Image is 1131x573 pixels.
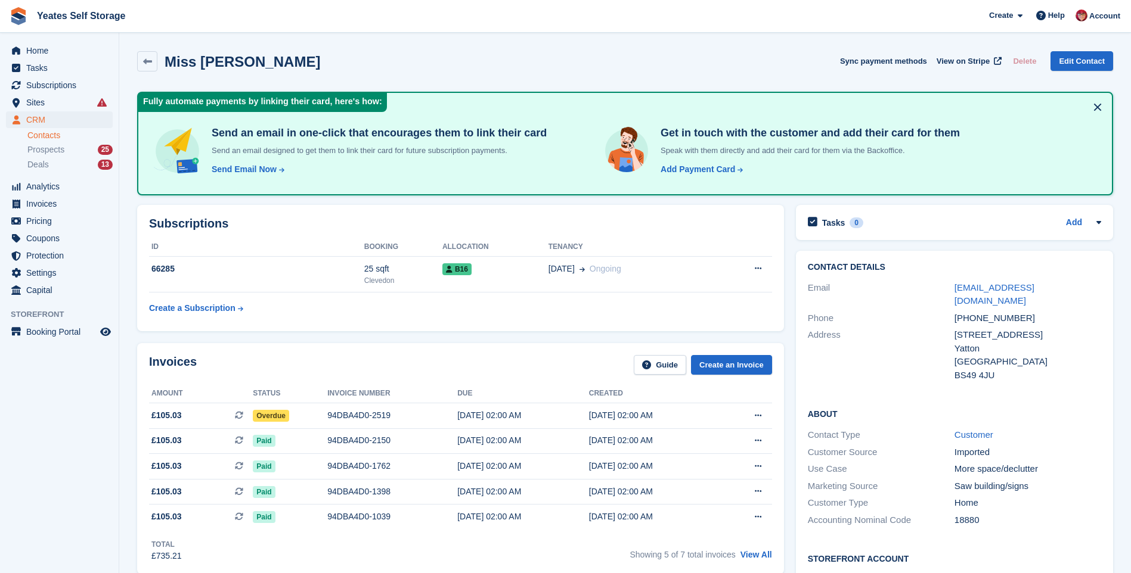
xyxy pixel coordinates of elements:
span: Showing 5 of 7 total invoices [630,550,735,559]
div: 94DBA4D0-1398 [327,485,457,498]
a: menu [6,264,113,281]
a: menu [6,282,113,298]
div: [DATE] 02:00 AM [457,434,589,447]
span: Prospects [27,144,64,155]
div: [DATE] 02:00 AM [589,485,721,498]
span: B16 [442,263,472,275]
div: Marketing Source [808,479,955,493]
p: Speak with them directly and add their card for them via the Backoffice. [656,145,960,157]
span: Paid [253,435,275,447]
h2: About [808,407,1101,419]
span: Analytics [26,178,98,195]
a: menu [6,94,113,111]
img: Wendie Tanner [1076,10,1087,21]
span: Ongoing [590,264,621,273]
div: 94DBA4D0-2519 [327,409,457,422]
span: £105.03 [151,434,182,447]
span: Tasks [26,60,98,76]
div: Fully automate payments by linking their card, here's how: [138,93,387,112]
img: get-in-touch-e3e95b6451f4e49772a6039d3abdde126589d6f45a760754adfa51be33bf0f70.svg [602,126,651,175]
h2: Contact Details [808,263,1101,272]
a: Preview store [98,325,113,339]
span: £105.03 [151,460,182,472]
i: Smart entry sync failures have occurred [97,98,107,107]
a: menu [6,323,113,340]
a: Create an Invoice [691,355,772,375]
th: Status [253,384,327,403]
th: Allocation [442,238,549,257]
span: Create [989,10,1013,21]
a: menu [6,77,113,94]
div: Total [151,539,182,550]
div: Create a Subscription [149,302,236,314]
a: menu [6,195,113,212]
div: Customer Type [808,496,955,510]
img: send-email-b5881ef4c8f827a638e46e229e590028c7e36e3a6c99d2365469aff88783de13.svg [153,126,202,176]
span: Paid [253,460,275,472]
a: menu [6,178,113,195]
a: Create a Subscription [149,297,243,319]
a: View on Stripe [932,51,1004,71]
a: Yeates Self Storage [32,6,131,26]
div: Yatton [955,342,1101,356]
span: Capital [26,282,98,298]
th: Booking [364,238,442,257]
h4: Get in touch with the customer and add their card for them [656,126,960,140]
a: Customer [955,429,993,440]
a: menu [6,111,113,128]
div: More space/declutter [955,462,1101,476]
h2: Subscriptions [149,217,772,231]
div: £735.21 [151,550,182,562]
a: [EMAIL_ADDRESS][DOMAIN_NAME] [955,282,1034,306]
div: Customer Source [808,446,955,459]
span: Protection [26,247,98,264]
div: 25 sqft [364,263,442,275]
th: Amount [149,384,253,403]
span: Overdue [253,410,289,422]
div: BS49 4JU [955,369,1101,382]
div: [DATE] 02:00 AM [589,510,721,523]
div: [GEOGRAPHIC_DATA] [955,355,1101,369]
button: Sync payment methods [840,51,927,71]
p: Send an email designed to get them to link their card for future subscription payments. [207,145,547,157]
div: Phone [808,312,955,325]
span: Home [26,42,98,59]
a: Add Payment Card [656,163,744,176]
div: Contact Type [808,428,955,442]
div: Imported [955,446,1101,459]
div: Accounting Nominal Code [808,513,955,527]
a: menu [6,42,113,59]
span: View on Stripe [937,55,990,67]
h2: Storefront Account [808,552,1101,564]
a: menu [6,60,113,76]
h4: Send an email in one-click that encourages them to link their card [207,126,547,140]
h2: Tasks [822,217,845,228]
span: CRM [26,111,98,128]
div: Send Email Now [212,163,277,176]
span: Deals [27,159,49,170]
a: menu [6,230,113,247]
div: 94DBA4D0-2150 [327,434,457,447]
h2: Invoices [149,355,197,375]
span: Paid [253,511,275,523]
div: 18880 [955,513,1101,527]
a: View All [740,550,772,559]
img: stora-icon-8386f47178a22dfd0bd8f6a31ec36ba5ce8667c1dd55bd0f319d3a0aa187defe.svg [10,7,27,25]
span: Storefront [11,309,119,320]
a: Prospects 25 [27,144,113,156]
div: [DATE] 02:00 AM [589,434,721,447]
th: Created [589,384,721,403]
a: Contacts [27,130,113,141]
a: Add [1066,216,1082,230]
div: 25 [98,145,113,155]
th: Invoice number [327,384,457,403]
span: Sites [26,94,98,111]
span: £105.03 [151,510,182,523]
span: Invoices [26,195,98,212]
span: £105.03 [151,485,182,498]
h2: Miss [PERSON_NAME] [165,54,320,70]
th: ID [149,238,364,257]
div: Saw building/signs [955,479,1101,493]
a: Edit Contact [1051,51,1113,71]
div: [DATE] 02:00 AM [457,460,589,472]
